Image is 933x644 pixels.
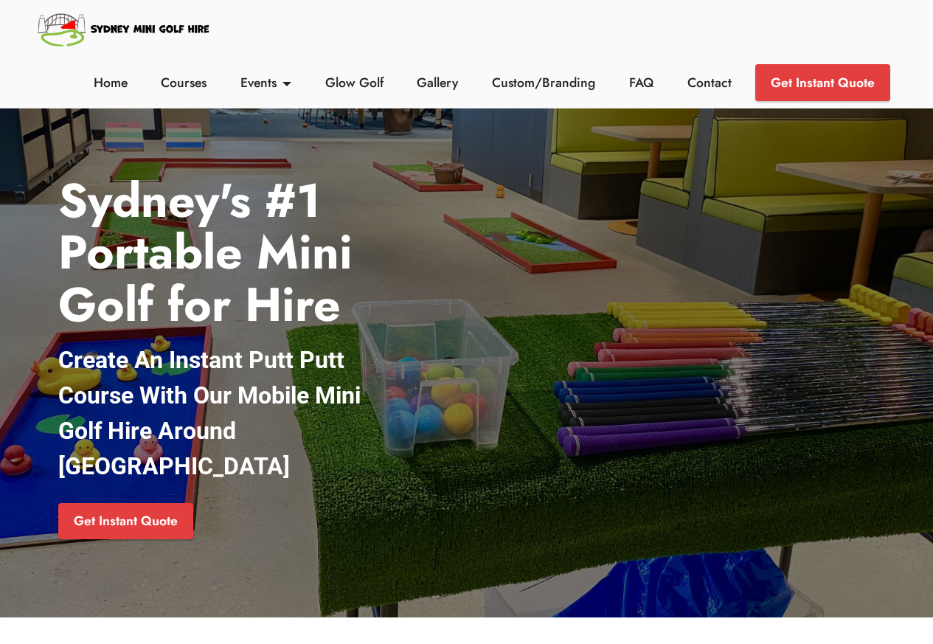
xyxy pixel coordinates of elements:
a: FAQ [625,73,658,92]
a: Home [89,73,131,92]
a: Events [237,73,296,92]
strong: Sydney's #1 Portable Mini Golf for Hire [58,167,353,339]
strong: Create An Instant Putt Putt Course With Our Mobile Mini Golf Hire Around [GEOGRAPHIC_DATA] [58,346,361,480]
a: Get Instant Quote [58,503,193,540]
img: Sydney Mini Golf Hire [35,7,213,50]
a: Glow Golf [321,73,387,92]
a: Courses [157,73,211,92]
a: Custom/Branding [488,73,600,92]
a: Contact [683,73,735,92]
a: Get Instant Quote [755,64,890,101]
a: Gallery [413,73,462,92]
